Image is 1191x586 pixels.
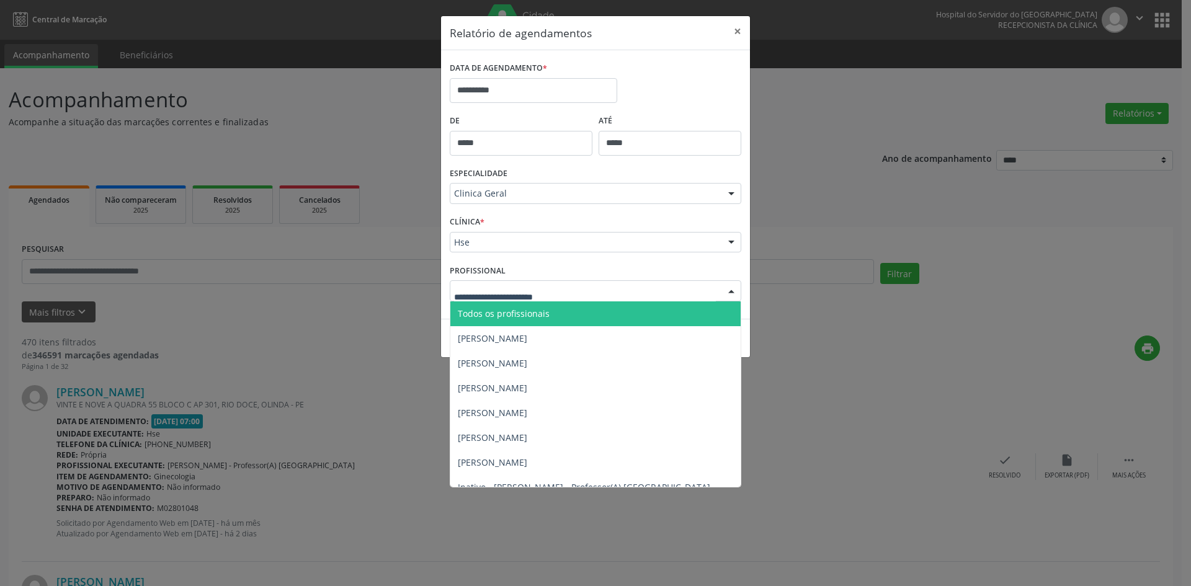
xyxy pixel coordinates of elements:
[454,236,716,249] span: Hse
[458,357,527,369] span: [PERSON_NAME]
[458,382,527,394] span: [PERSON_NAME]
[458,432,527,443] span: [PERSON_NAME]
[599,112,741,131] label: ATÉ
[450,59,547,78] label: DATA DE AGENDAMENTO
[458,407,527,419] span: [PERSON_NAME]
[454,187,716,200] span: Clinica Geral
[725,16,750,47] button: Close
[450,261,506,280] label: PROFISSIONAL
[450,112,592,131] label: De
[458,456,527,468] span: [PERSON_NAME]
[450,164,507,184] label: ESPECIALIDADE
[458,332,527,344] span: [PERSON_NAME]
[450,213,484,232] label: CLÍNICA
[450,25,592,41] h5: Relatório de agendamentos
[458,308,550,319] span: Todos os profissionais
[458,481,710,493] span: Inativo - [PERSON_NAME] - Professor(A) [GEOGRAPHIC_DATA]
